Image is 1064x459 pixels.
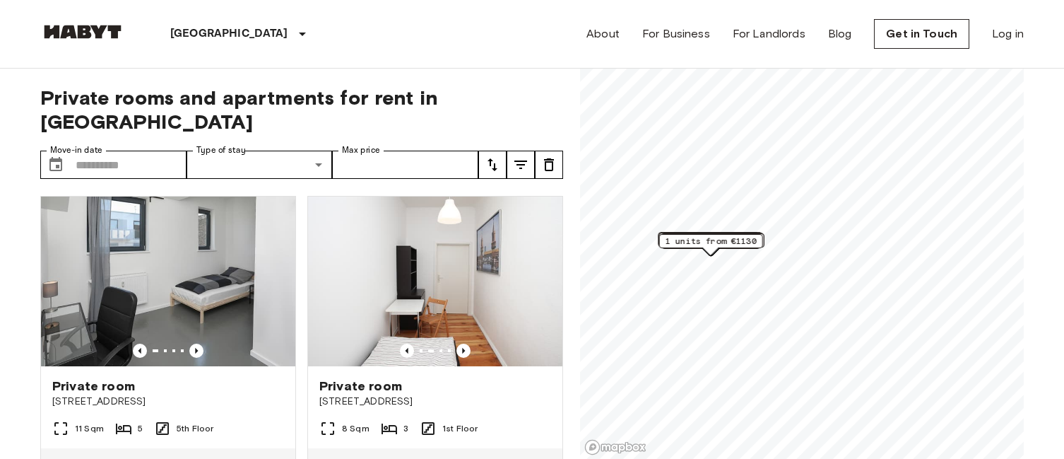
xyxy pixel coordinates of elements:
img: Marketing picture of unit DE-01-258-05M [41,197,295,366]
span: Private rooms and apartments for rent in [GEOGRAPHIC_DATA] [40,86,563,134]
div: Map marker [661,232,759,254]
div: Map marker [660,233,764,255]
label: Move-in date [50,144,102,156]
span: Private room [52,378,135,395]
span: 8 Sqm [342,422,370,435]
div: Map marker [659,233,763,255]
span: [STREET_ADDRESS] [52,395,284,409]
span: 1st Floor [442,422,478,435]
a: About [586,25,620,42]
div: Map marker [661,233,764,255]
img: Marketing picture of unit DE-01-237-01M [308,197,562,366]
button: tune [535,151,563,179]
label: Type of stay [196,144,246,156]
span: 3 [403,422,408,435]
p: [GEOGRAPHIC_DATA] [170,25,288,42]
div: Map marker [658,232,762,254]
a: Get in Touch [874,19,969,49]
button: Previous image [189,344,203,358]
a: For Landlords [733,25,805,42]
a: Log in [992,25,1024,42]
span: 1 units from €1130 [666,235,757,248]
button: tune [507,151,535,179]
a: Blog [828,25,852,42]
label: Max price [342,144,380,156]
div: Map marker [659,234,763,256]
span: [STREET_ADDRESS] [319,395,551,409]
button: Previous image [133,344,147,358]
span: 11 Sqm [75,422,104,435]
img: Habyt [40,25,125,39]
span: Private room [319,378,402,395]
button: Previous image [456,344,471,358]
span: 5th Floor [177,422,213,435]
button: Previous image [400,344,414,358]
span: 5 [138,422,143,435]
button: tune [478,151,507,179]
button: Choose date [42,151,70,179]
a: Mapbox logo [584,439,646,455]
a: For Business [642,25,710,42]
